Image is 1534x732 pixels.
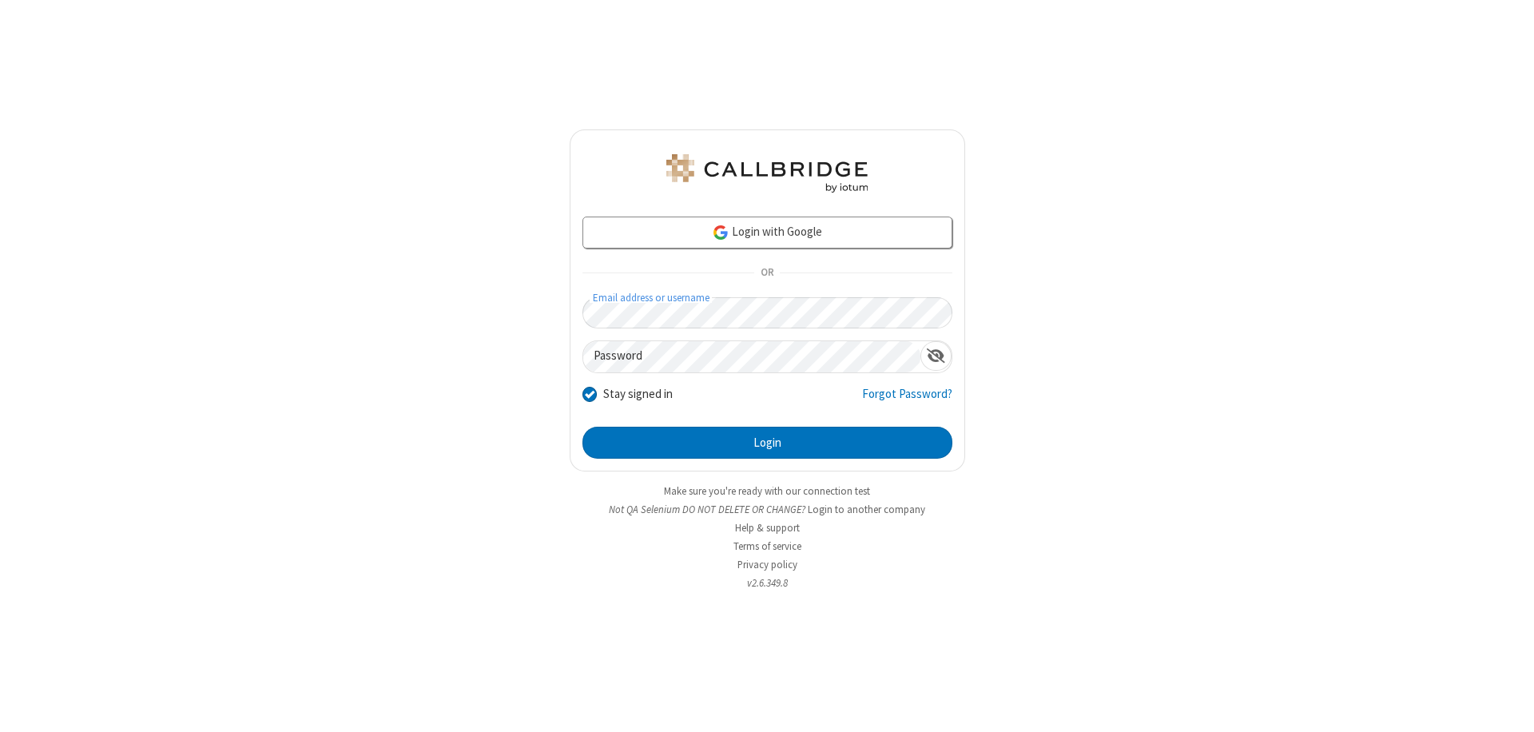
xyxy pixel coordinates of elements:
a: Terms of service [733,539,801,553]
li: Not QA Selenium DO NOT DELETE OR CHANGE? [570,502,965,517]
button: Login [582,427,952,459]
a: Make sure you're ready with our connection test [664,484,870,498]
a: Login with Google [582,217,952,249]
li: v2.6.349.8 [570,575,965,591]
a: Forgot Password? [862,385,952,416]
span: OR [754,262,780,284]
iframe: Chat [1494,690,1522,721]
label: Stay signed in [603,385,673,404]
a: Help & support [735,521,800,535]
img: QA Selenium DO NOT DELETE OR CHANGE [663,154,871,193]
input: Email address or username [582,297,952,328]
img: google-icon.png [712,224,729,241]
input: Password [583,341,920,372]
div: Show password [920,341,952,371]
a: Privacy policy [737,558,797,571]
button: Login to another company [808,502,925,517]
